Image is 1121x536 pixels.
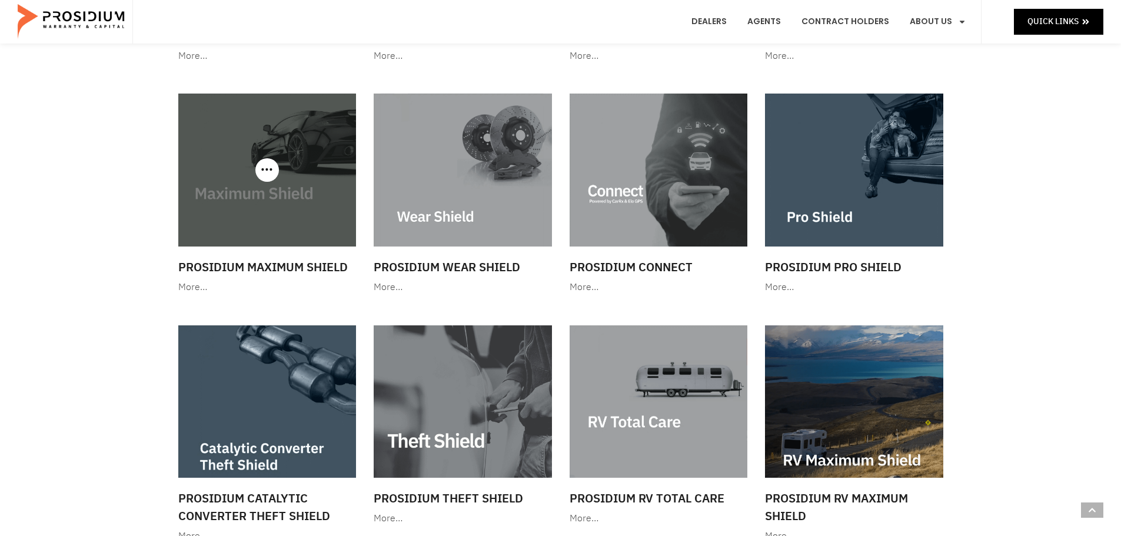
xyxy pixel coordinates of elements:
div: More… [374,279,552,296]
a: Prosidium Maximum Shield More… [172,88,362,301]
div: More… [374,48,552,65]
a: Quick Links [1014,9,1103,34]
h3: Prosidium Pro Shield [765,258,943,276]
h3: Prosidium Catalytic Converter Theft Shield [178,490,357,525]
a: Prosidium RV Total Care More… [564,319,754,533]
div: More… [570,279,748,296]
div: More… [374,510,552,527]
a: Prosidium Theft Shield More… [368,319,558,533]
div: More… [765,279,943,296]
div: More… [765,48,943,65]
div: More… [570,48,748,65]
h3: Prosidium RV Total Care [570,490,748,507]
span: Quick Links [1027,14,1079,29]
h3: Prosidium Theft Shield [374,490,552,507]
div: More… [178,279,357,296]
div: More… [570,510,748,527]
a: Prosidium Connect More… [564,88,754,301]
a: Prosidium Wear Shield More… [368,88,558,301]
h3: Prosidium Wear Shield [374,258,552,276]
h3: Prosidium RV Maximum Shield [765,490,943,525]
h3: Prosidium Connect [570,258,748,276]
h3: Prosidium Maximum Shield [178,258,357,276]
div: More… [178,48,357,65]
a: Prosidium Pro Shield More… [759,88,949,301]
